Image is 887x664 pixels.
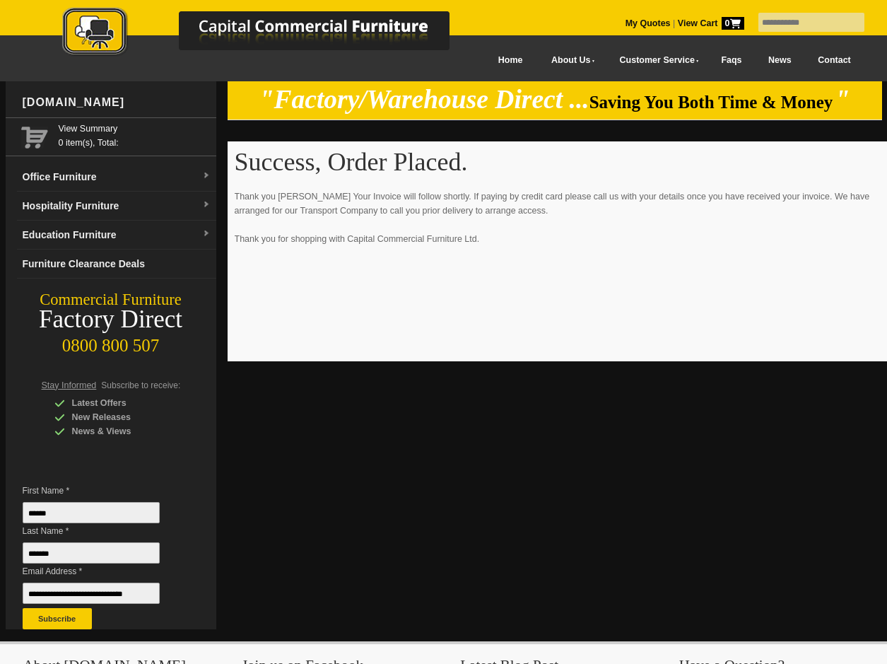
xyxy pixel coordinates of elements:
[604,45,707,76] a: Customer Service
[202,172,211,180] img: dropdown
[536,45,604,76] a: About Us
[54,396,189,410] div: Latest Offers
[23,502,160,523] input: First Name *
[23,7,518,59] img: Capital Commercial Furniture Logo
[708,45,756,76] a: Faqs
[722,17,744,30] span: 0
[202,230,211,238] img: dropdown
[54,410,189,424] div: New Releases
[17,81,216,124] div: [DOMAIN_NAME]
[6,290,216,310] div: Commercial Furniture
[17,163,216,192] a: Office Furnituredropdown
[17,250,216,279] a: Furniture Clearance Deals
[23,542,160,564] input: Last Name *
[625,18,671,28] a: My Quotes
[59,122,211,148] span: 0 item(s), Total:
[23,608,92,629] button: Subscribe
[202,201,211,209] img: dropdown
[755,45,804,76] a: News
[101,380,180,390] span: Subscribe to receive:
[259,85,589,114] em: "Factory/Warehouse Direct ...
[23,583,160,604] input: Email Address *
[23,564,181,578] span: Email Address *
[23,484,181,498] span: First Name *
[6,310,216,330] div: Factory Direct
[23,524,181,538] span: Last Name *
[17,221,216,250] a: Education Furnituredropdown
[804,45,864,76] a: Contact
[675,18,744,28] a: View Cart0
[589,93,833,112] span: Saving You Both Time & Money
[6,329,216,356] div: 0800 800 507
[23,7,518,63] a: Capital Commercial Furniture Logo
[678,18,744,28] strong: View Cart
[42,380,97,390] span: Stay Informed
[835,85,850,114] em: "
[59,122,211,136] a: View Summary
[54,424,189,438] div: News & Views
[17,192,216,221] a: Hospitality Furnituredropdown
